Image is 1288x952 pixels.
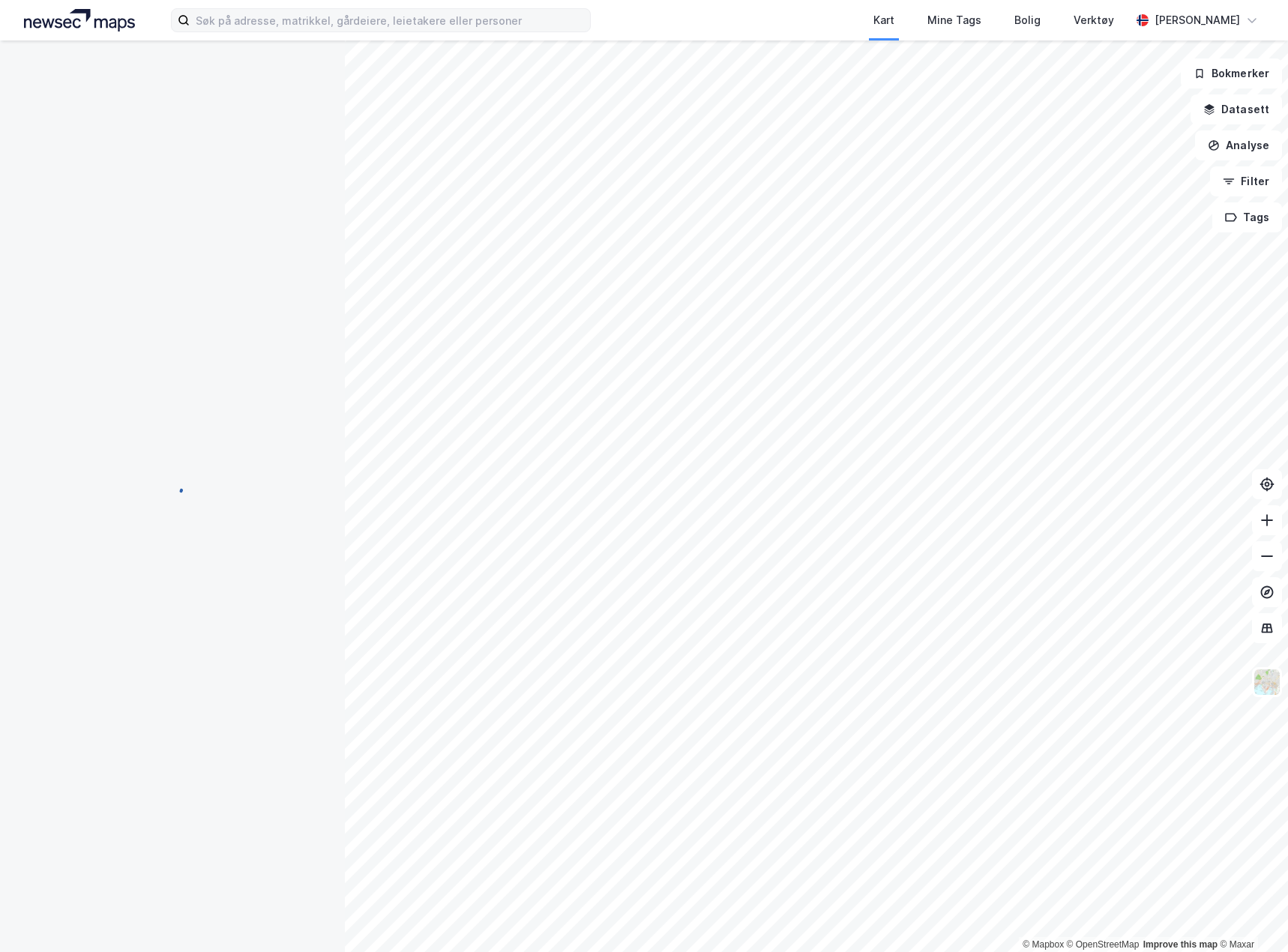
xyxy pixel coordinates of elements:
input: Søk på adresse, matrikkel, gårdeiere, leietakere eller personer [190,9,590,31]
div: Verktøy [1074,11,1114,29]
a: Improve this map [1143,939,1218,950]
a: Mapbox [1023,939,1064,950]
img: spinner.a6d8c91a73a9ac5275cf975e30b51cfb.svg [160,475,184,499]
div: Kart [873,11,894,29]
button: Analyse [1195,130,1282,160]
button: Datasett [1191,94,1282,124]
div: [PERSON_NAME] [1155,11,1240,29]
button: Tags [1212,202,1282,232]
iframe: Chat Widget [1213,880,1288,952]
button: Filter [1210,166,1282,196]
div: Kontrollprogram for chat [1213,880,1288,952]
img: Z [1253,668,1281,696]
div: Mine Tags [927,11,981,29]
button: Bokmerker [1181,58,1282,88]
img: logo.a4113a55bc3d86da70a041830d287a7e.svg [24,9,135,31]
a: OpenStreetMap [1067,939,1140,950]
div: Bolig [1014,11,1041,29]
